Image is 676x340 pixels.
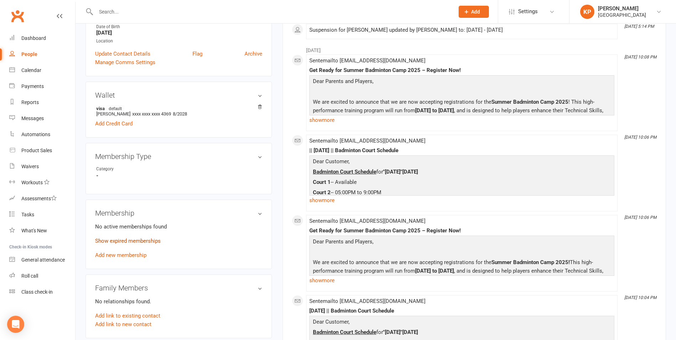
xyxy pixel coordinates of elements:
[94,7,449,17] input: Search...
[402,329,418,335] b: [DATE]
[9,284,75,300] a: Class kiosk mode
[309,275,614,285] a: show more
[21,289,53,295] div: Class check-in
[292,43,657,54] li: [DATE]
[309,27,614,33] div: Suspension for [PERSON_NAME] updated by [PERSON_NAME] to: [DATE] - [DATE]
[9,46,75,62] a: People
[624,295,656,300] i: [DATE] 10:04 PM
[415,107,454,114] b: [DATE] to [DATE]
[313,259,491,266] span: We are excited to announce that we are now accepting registrations for the
[96,30,262,36] strong: [DATE]
[9,252,75,268] a: General attendance kiosk mode
[7,316,24,333] div: Open Intercom Messenger
[21,164,39,169] div: Waivers
[9,127,75,143] a: Automations
[624,215,656,220] i: [DATE] 10:06 PM
[9,7,26,25] a: Clubworx
[9,62,75,78] a: Calendar
[21,180,43,185] div: Workouts
[313,169,376,175] u: Badminton Court Schedule
[21,115,44,121] div: Messages
[21,99,39,105] div: Reports
[21,257,65,263] div: General attendance
[471,9,480,15] span: Add
[96,172,262,179] strong: -
[21,273,38,279] div: Roll call
[95,58,155,67] a: Manage Comms Settings
[21,132,50,137] div: Automations
[9,191,75,207] a: Assessments
[96,166,155,172] div: Category
[9,159,75,175] a: Waivers
[95,311,160,320] a: Add link to existing contact
[313,99,594,114] span: ! This high-performance training program will run from
[21,67,41,73] div: Calendar
[173,111,187,117] span: 8/2028
[313,189,381,196] span: -- 05:00PM to 9:00PM
[309,195,614,205] a: show more
[95,119,133,128] a: Add Credit Card
[95,252,146,258] a: Add new membership
[21,228,47,233] div: What's New
[491,99,568,105] b: Summer Badminton Camp 2025
[9,268,75,284] a: Roll call
[95,238,161,244] a: Show expired memberships
[313,259,593,274] span: This high-performance training program will run from
[21,148,52,153] div: Product Sales
[95,50,150,58] a: Update Contact Details
[309,308,614,314] div: [DATE] || Badminton Court Schedule
[309,298,425,304] span: Sent email to [EMAIL_ADDRESS][DOMAIN_NAME]
[95,297,262,306] p: No relationships found.
[518,4,538,20] span: Settings
[21,83,44,89] div: Payments
[244,50,262,58] a: Archive
[95,222,262,231] p: No active memberships found
[311,77,613,87] p: Dear Parents and Players,
[313,107,603,122] span: , and is designed to help players enhance their Technical Skills, Agility, and Mental Strength, a...
[598,5,646,12] div: [PERSON_NAME]
[313,99,491,105] span: We are excited to announce that we are now accepting registrations for the
[415,268,454,274] b: [DATE] to [DATE]
[376,329,402,335] span: for
[309,228,614,234] div: Get Ready for Summer Badminton Camp 2025 – Register Now!
[309,148,614,154] div: || [DATE] || Badminton Court Schedule
[9,207,75,223] a: Tasks
[192,50,202,58] a: Flag
[21,35,46,41] div: Dashboard
[309,67,614,73] div: Get Ready for Summer Badminton Camp 2025 – Register Now!
[21,212,34,217] div: Tasks
[107,105,124,111] span: default
[624,55,656,60] i: [DATE] 10:08 PM
[376,169,402,175] span: for
[9,110,75,127] a: Messages
[9,30,75,46] a: Dashboard
[624,135,656,140] i: [DATE] 10:06 PM
[580,5,594,19] div: KP
[309,218,425,224] span: Sent email to [EMAIL_ADDRESS][DOMAIN_NAME]
[96,38,262,45] div: Location
[9,78,75,94] a: Payments
[309,57,425,64] span: Sent email to [EMAIL_ADDRESS][DOMAIN_NAME]
[21,196,57,201] div: Assessments
[95,104,262,118] li: [PERSON_NAME]
[95,284,262,292] h3: Family Members
[402,169,418,175] b: [DATE]
[459,6,489,18] button: Add
[9,223,75,239] a: What's New
[313,158,350,165] span: Dear Customer,
[95,320,151,329] a: Add link to new contact
[598,12,646,18] div: [GEOGRAPHIC_DATA]
[21,51,37,57] div: People
[624,24,654,29] i: [DATE] 5:14 PM
[9,143,75,159] a: Product Sales
[9,94,75,110] a: Reports
[313,189,331,196] b: Court 2
[491,259,570,266] b: Summer Badminton Camp 2025!
[383,329,402,335] b: "[DATE]"
[313,179,331,185] b: Court 1
[95,153,262,160] h3: Membership Type
[313,319,350,325] span: Dear Customer,
[96,105,259,111] strong: visa
[313,179,357,185] span: -- Available
[95,91,262,99] h3: Wallet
